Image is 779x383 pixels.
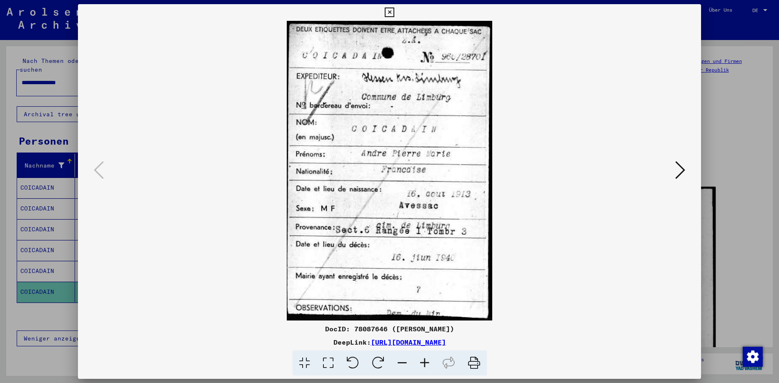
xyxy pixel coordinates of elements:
[106,21,673,320] img: 001.jpg
[743,347,763,367] img: Zustimmung ändern
[78,337,701,347] div: DeepLink:
[742,346,762,366] div: Zustimmung ändern
[371,338,446,346] a: [URL][DOMAIN_NAME]
[78,324,701,334] div: DocID: 78087646 ([PERSON_NAME])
